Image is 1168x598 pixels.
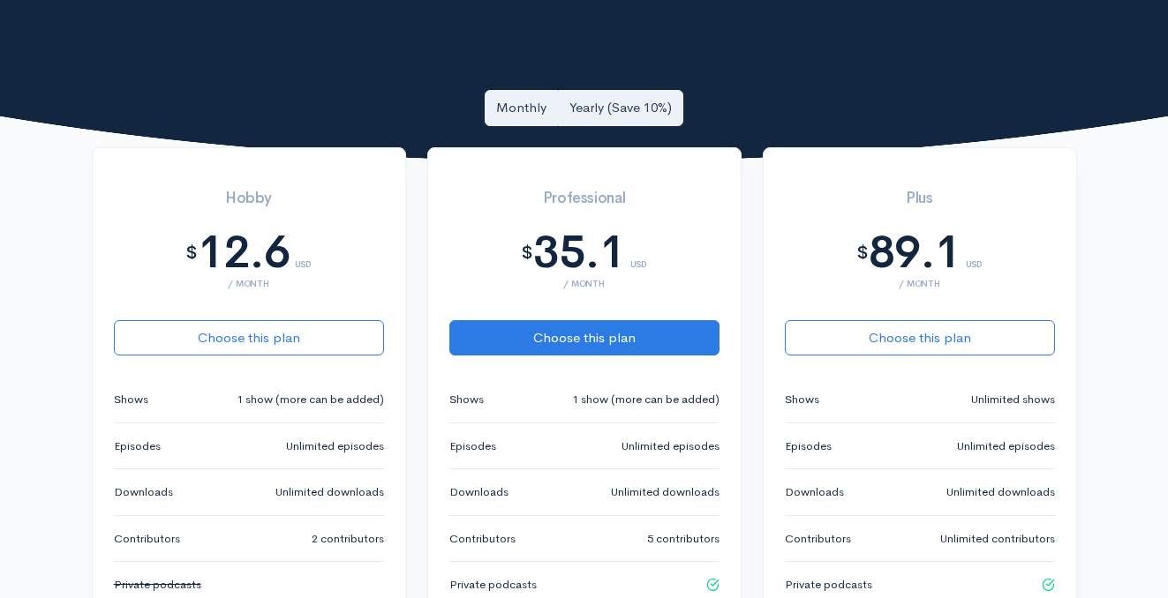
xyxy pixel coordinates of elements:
h3: Plus [785,191,1055,207]
small: Shows [785,391,819,408]
div: USD [966,238,983,269]
div: $ [521,243,533,263]
small: Shows [449,391,484,408]
small: Private podcasts [785,576,872,594]
div: 89.1 [869,228,961,278]
small: Contributors [449,530,516,548]
small: Unlimited episodes [957,437,1055,455]
div: / month [114,279,384,288]
div: 12.6 [198,228,290,278]
small: Episodes [449,437,496,455]
s: Private podcasts [114,577,201,592]
small: Unlimited downloads [275,483,384,501]
small: Contributors [785,530,851,548]
a: Yearly (Save 10%) [558,90,683,126]
small: Episodes [785,437,832,455]
small: Contributors [114,530,180,548]
h3: Hobby [114,191,384,207]
small: Shows [114,391,148,408]
small: Private podcasts [449,576,537,594]
small: 1 show (more can be added) [572,391,720,408]
button: Choose this plan [785,320,1055,356]
small: Unlimited downloads [611,483,720,501]
small: Downloads [449,483,509,501]
button: Choose this plan [449,320,720,356]
small: Unlimited contributors [940,530,1055,548]
small: Unlimited episodes [286,437,384,455]
small: 1 show (more can be added) [237,391,384,408]
div: $ [856,243,869,263]
small: Downloads [114,483,173,501]
div: USD [295,238,312,269]
small: 2 contributors [312,530,384,548]
a: Monthly [485,90,558,126]
div: / month [785,279,1055,288]
h3: Professional [449,191,720,207]
small: Episodes [114,437,161,455]
div: / month [449,279,720,288]
button: Choose this plan [114,320,384,356]
small: 5 contributors [647,530,720,548]
small: Unlimited downloads [946,483,1055,501]
small: Downloads [785,483,844,501]
div: 35.1 [533,228,625,278]
div: USD [630,238,647,269]
small: Unlimited episodes [622,437,720,455]
small: Unlimited shows [971,391,1055,408]
div: $ [185,243,198,263]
